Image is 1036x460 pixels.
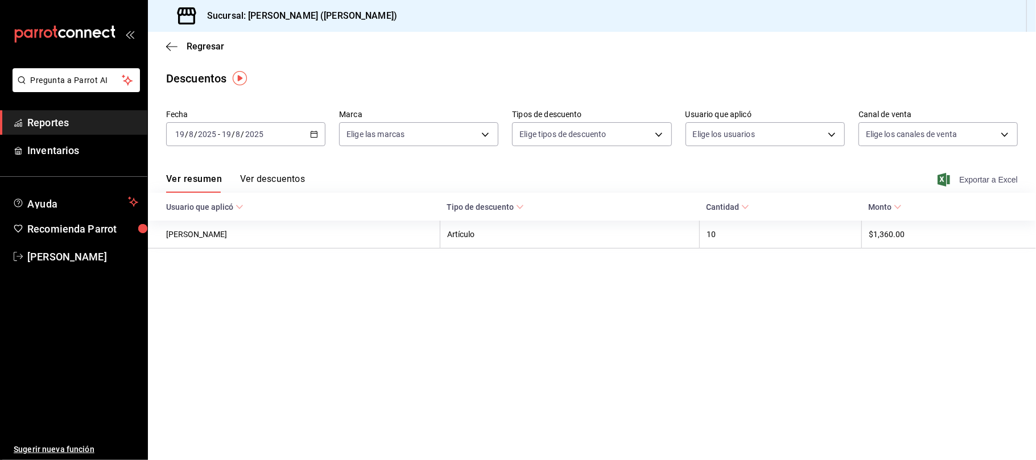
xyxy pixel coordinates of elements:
input: -- [221,130,232,139]
a: Pregunta a Parrot AI [8,82,140,94]
span: Ayuda [27,195,123,209]
th: [PERSON_NAME] [148,221,440,248]
img: Tooltip marker [233,71,247,85]
th: $1,360.00 [861,221,1036,248]
label: Fecha [166,111,325,119]
span: / [232,130,235,139]
span: Elige los canales de venta [866,129,957,140]
input: -- [188,130,194,139]
button: Ver resumen [166,173,222,193]
span: Tipo de descuento [447,202,524,212]
label: Canal de venta [858,111,1018,119]
div: navigation tabs [166,173,305,193]
h3: Sucursal: [PERSON_NAME] ([PERSON_NAME]) [198,9,397,23]
span: Elige los usuarios [693,129,755,140]
span: / [194,130,197,139]
th: 10 [699,221,861,248]
input: -- [236,130,241,139]
span: / [185,130,188,139]
div: Descuentos [166,70,226,87]
input: ---- [245,130,264,139]
label: Usuario que aplicó [686,111,845,119]
th: Artículo [440,221,699,248]
span: Recomienda Parrot [27,221,138,237]
span: Inventarios [27,143,138,158]
button: Ver descuentos [240,173,305,193]
button: Pregunta a Parrot AI [13,68,140,92]
span: Sugerir nueva función [14,444,138,455]
span: Usuario que aplicó [166,202,243,212]
label: Tipos de descuento [512,111,671,119]
input: ---- [197,130,217,139]
button: Regresar [166,41,224,52]
label: Marca [339,111,498,119]
input: -- [175,130,185,139]
span: Regresar [187,41,224,52]
span: / [241,130,245,139]
span: Monto [868,202,902,212]
span: Elige las marcas [346,129,405,140]
span: Elige tipos de descuento [519,129,606,140]
span: Cantidad [706,202,749,212]
span: - [218,130,220,139]
span: Pregunta a Parrot AI [31,74,122,86]
button: open_drawer_menu [125,30,134,39]
span: [PERSON_NAME] [27,249,138,264]
button: Exportar a Excel [940,173,1018,187]
span: Reportes [27,115,138,130]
